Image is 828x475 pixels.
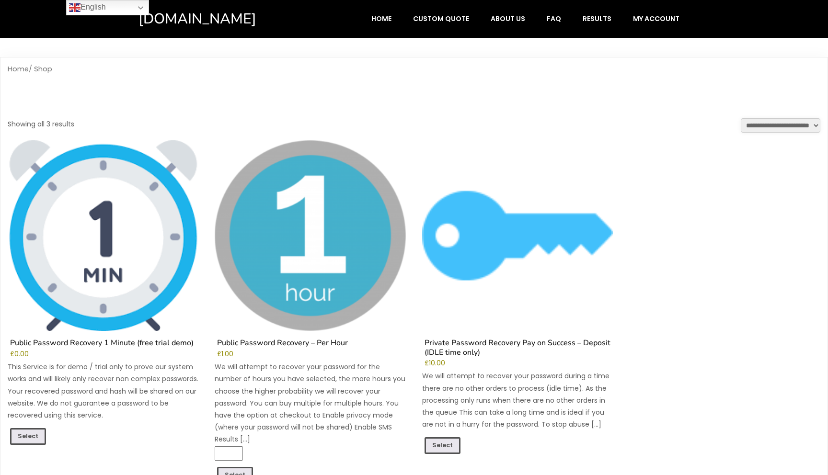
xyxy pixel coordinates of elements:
p: We will attempt to recover your password during a time there are no other orders to process (idle... [422,370,613,430]
span: Results [583,14,611,23]
img: Public Password Recovery 1 Minute (free trial demo) [8,140,199,331]
span: Custom Quote [413,14,469,23]
a: Private Password Recovery Pay on Success – Deposit (IDLE time only) [422,140,613,360]
bdi: 10.00 [425,359,445,368]
a: Public Password Recovery 1 Minute (free trial demo) [8,140,199,351]
h1: Shop [8,81,820,118]
a: Home [361,10,402,28]
h2: Public Password Recovery 1 Minute (free trial demo) [8,339,199,350]
p: This Service is for demo / trial only to prove our system works and will likely only recover non ... [8,361,199,421]
span: My account [633,14,679,23]
a: Custom Quote [403,10,479,28]
span: About Us [491,14,525,23]
span: FAQ [547,14,561,23]
a: FAQ [537,10,571,28]
input: Product quantity [215,446,242,461]
bdi: 0.00 [10,350,29,359]
a: Add to cart: “Private Password Recovery Pay on Success - Deposit (IDLE time only)” [425,437,460,454]
bdi: 1.00 [217,350,233,359]
h2: Private Password Recovery Pay on Success – Deposit (IDLE time only) [422,339,613,359]
p: Showing all 3 results [8,118,74,130]
a: Home [8,64,29,74]
span: £ [425,359,429,368]
a: Results [573,10,621,28]
h2: Public Password Recovery – Per Hour [215,339,406,350]
a: Read more about “Public Password Recovery 1 Minute (free trial demo)” [10,428,46,445]
p: We will attempt to recover your password for the number of hours you have selected, the more hour... [215,361,406,445]
a: Public Password Recovery – Per Hour [215,140,406,351]
img: Private Password Recovery Pay on Success - Deposit (IDLE time only) [422,140,613,331]
img: en [69,2,80,13]
span: £ [10,350,14,359]
select: Shop order [741,118,820,133]
a: About Us [481,10,535,28]
a: [DOMAIN_NAME] [138,10,297,28]
span: Home [371,14,391,23]
span: £ [217,350,221,359]
a: My account [623,10,690,28]
nav: Breadcrumb [8,65,820,74]
img: Public Password Recovery - Per Hour [215,140,406,331]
